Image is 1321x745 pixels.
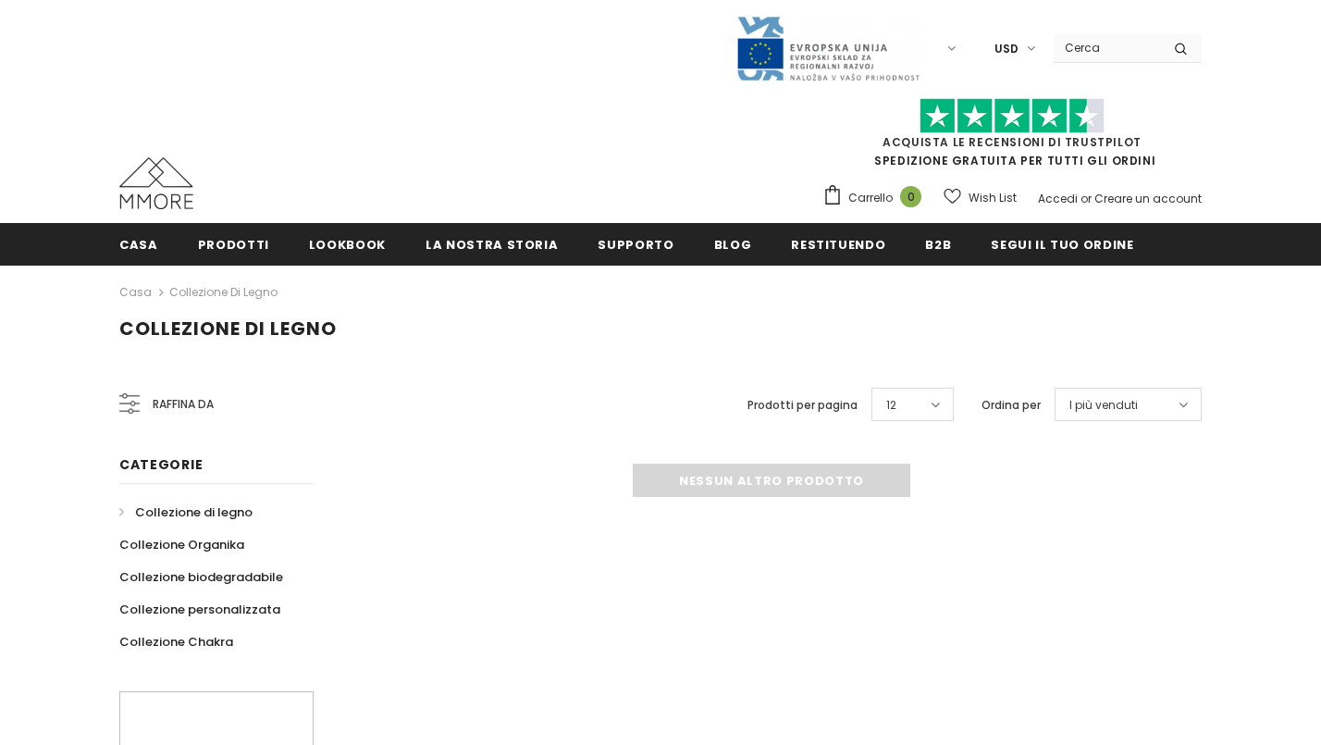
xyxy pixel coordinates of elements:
[848,189,893,207] span: Carrello
[309,223,386,265] a: Lookbook
[791,236,885,254] span: Restituendo
[822,184,931,212] a: Carrello 0
[920,98,1105,134] img: Fidati di Pilot Stars
[1054,34,1160,61] input: Search Site
[969,189,1017,207] span: Wish List
[119,281,152,304] a: Casa
[119,601,280,618] span: Collezione personalizzata
[714,236,752,254] span: Blog
[119,528,244,561] a: Collezione Organika
[119,626,233,658] a: Collezione Chakra
[119,633,233,651] span: Collezione Chakra
[883,134,1142,150] a: Acquista le recensioni di TrustPilot
[119,316,337,341] span: Collezione di legno
[119,455,203,474] span: Categorie
[598,236,673,254] span: supporto
[426,236,558,254] span: La nostra storia
[735,15,920,82] img: Javni Razpis
[981,396,1041,415] label: Ordina per
[886,396,896,415] span: 12
[309,236,386,254] span: Lookbook
[1080,191,1092,206] span: or
[119,223,158,265] a: Casa
[119,593,280,626] a: Collezione personalizzata
[991,223,1133,265] a: Segui il tuo ordine
[925,236,951,254] span: B2B
[119,496,253,528] a: Collezione di legno
[735,40,920,56] a: Javni Razpis
[119,157,193,209] img: Casi MMORE
[198,223,269,265] a: Prodotti
[822,106,1202,168] span: SPEDIZIONE GRATUITA PER TUTTI GLI ORDINI
[1069,396,1138,415] span: I più venduti
[119,568,283,586] span: Collezione biodegradabile
[135,503,253,521] span: Collezione di legno
[119,536,244,553] span: Collezione Organika
[791,223,885,265] a: Restituendo
[169,284,278,300] a: Collezione di legno
[1038,191,1078,206] a: Accedi
[153,394,214,415] span: Raffina da
[119,236,158,254] span: Casa
[426,223,558,265] a: La nostra storia
[714,223,752,265] a: Blog
[198,236,269,254] span: Prodotti
[900,186,921,207] span: 0
[747,396,858,415] label: Prodotti per pagina
[925,223,951,265] a: B2B
[994,40,1019,58] span: USD
[598,223,673,265] a: supporto
[991,236,1133,254] span: Segui il tuo ordine
[1094,191,1202,206] a: Creare un account
[944,181,1017,214] a: Wish List
[119,561,283,593] a: Collezione biodegradabile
